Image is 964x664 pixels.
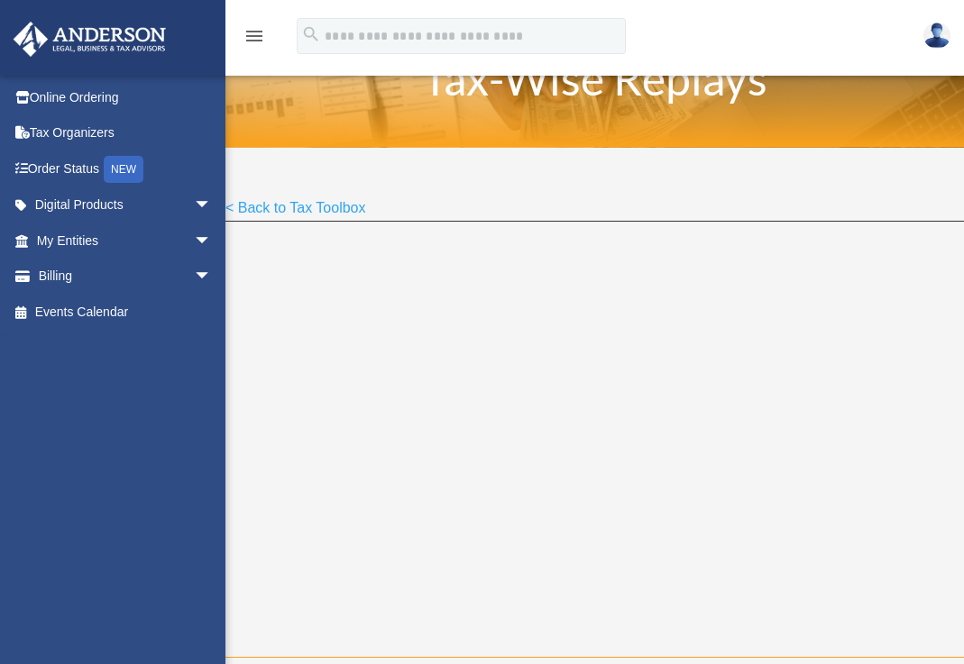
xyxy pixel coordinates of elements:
i: menu [243,25,265,47]
i: search [301,24,321,44]
a: Digital Productsarrow_drop_down [13,187,239,223]
a: Order StatusNEW [13,150,239,187]
a: < Back to Tax Toolbox [225,200,366,224]
img: Anderson Advisors Platinum Portal [8,22,171,57]
a: Events Calendar [13,294,239,330]
a: Billingarrow_drop_down [13,259,239,295]
div: NEW [104,156,143,183]
span: arrow_drop_down [194,187,230,224]
span: arrow_drop_down [194,259,230,296]
span: arrow_drop_down [194,223,230,259]
h1: Tax-Wise Replays [299,56,890,110]
a: My Entitiesarrow_drop_down [13,223,239,259]
img: User Pic [923,23,950,49]
a: menu [243,32,265,47]
a: Tax Organizers [13,115,239,151]
a: Online Ordering [13,79,239,115]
